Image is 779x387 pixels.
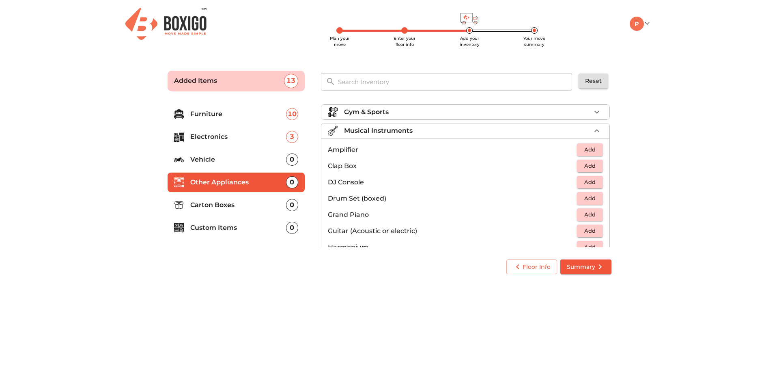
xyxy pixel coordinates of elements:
p: Carton Boxes [190,200,286,210]
div: 0 [286,222,298,234]
span: Enter your floor info [394,36,415,47]
img: gym [328,107,338,117]
span: Plan your move [330,36,350,47]
span: Add [581,145,599,154]
p: Custom Items [190,223,286,233]
span: Summary [567,262,605,272]
span: Reset [585,76,602,86]
button: Add [577,192,603,205]
div: 0 [286,199,298,211]
div: 0 [286,176,298,188]
div: 10 [286,108,298,120]
p: Guitar (Acoustic or electric) [328,226,577,236]
button: Reset [579,74,608,89]
button: Add [577,225,603,237]
div: 0 [286,154,298,166]
img: Boxigo [125,8,207,40]
p: Grand Piano [328,210,577,220]
button: Add [577,241,603,253]
p: Amplifier [328,145,577,155]
span: Add [581,210,599,219]
button: Add [577,176,603,188]
div: 13 [284,74,298,88]
p: Furniture [190,109,286,119]
p: Drum Set (boxed) [328,194,577,203]
span: Your move summary [523,36,545,47]
p: Gym & Sports [344,107,389,117]
span: Add [581,177,599,187]
img: musicalInstruments [328,126,338,136]
button: Floor Info [506,259,557,275]
p: Added Items [174,76,284,86]
button: Summary [560,259,611,275]
button: Add [577,160,603,172]
span: Add your inventory [460,36,480,47]
input: Search Inventory [333,73,578,91]
p: Musical Instruments [344,126,413,136]
button: Add [577,208,603,221]
p: Electronics [190,132,286,142]
p: DJ Console [328,177,577,187]
p: Harmonium [328,242,577,252]
p: Other Appliances [190,177,286,187]
span: Add [581,226,599,236]
span: Add [581,161,599,171]
div: 3 [286,131,298,143]
span: Floor Info [513,262,551,272]
p: Clap Box [328,161,577,171]
span: Add [581,194,599,203]
p: Vehicle [190,155,286,164]
button: Add [577,143,603,156]
span: Add [581,242,599,252]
